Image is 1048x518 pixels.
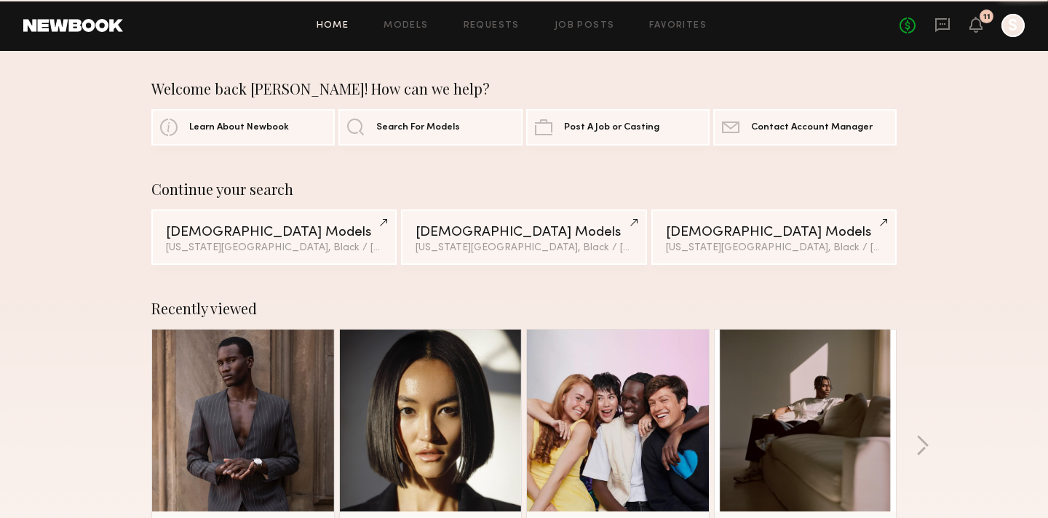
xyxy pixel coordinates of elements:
div: Welcome back [PERSON_NAME]! How can we help? [151,80,897,97]
a: Job Posts [555,21,615,31]
div: Continue your search [151,180,897,198]
a: S [1001,14,1025,37]
a: Learn About Newbook [151,109,335,146]
span: Post A Job or Casting [564,123,659,132]
a: Post A Job or Casting [526,109,710,146]
div: [US_STATE][GEOGRAPHIC_DATA], Black / [DEMOGRAPHIC_DATA] [166,243,382,253]
a: Contact Account Manager [713,109,897,146]
a: [DEMOGRAPHIC_DATA] Models[US_STATE][GEOGRAPHIC_DATA], Black / [DEMOGRAPHIC_DATA] [151,210,397,265]
a: Models [384,21,428,31]
div: [DEMOGRAPHIC_DATA] Models [416,226,632,239]
a: [DEMOGRAPHIC_DATA] Models[US_STATE][GEOGRAPHIC_DATA], Black / [DEMOGRAPHIC_DATA] [401,210,646,265]
div: 11 [983,13,991,21]
div: [US_STATE][GEOGRAPHIC_DATA], Black / [DEMOGRAPHIC_DATA] [666,243,882,253]
span: Contact Account Manager [751,123,873,132]
a: Favorites [649,21,707,31]
div: [US_STATE][GEOGRAPHIC_DATA], Black / [DEMOGRAPHIC_DATA] [416,243,632,253]
span: Search For Models [376,123,460,132]
a: Search For Models [338,109,522,146]
a: Requests [464,21,520,31]
a: [DEMOGRAPHIC_DATA] Models[US_STATE][GEOGRAPHIC_DATA], Black / [DEMOGRAPHIC_DATA] [651,210,897,265]
a: Home [317,21,349,31]
span: Learn About Newbook [189,123,289,132]
div: [DEMOGRAPHIC_DATA] Models [666,226,882,239]
div: Recently viewed [151,300,897,317]
div: [DEMOGRAPHIC_DATA] Models [166,226,382,239]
